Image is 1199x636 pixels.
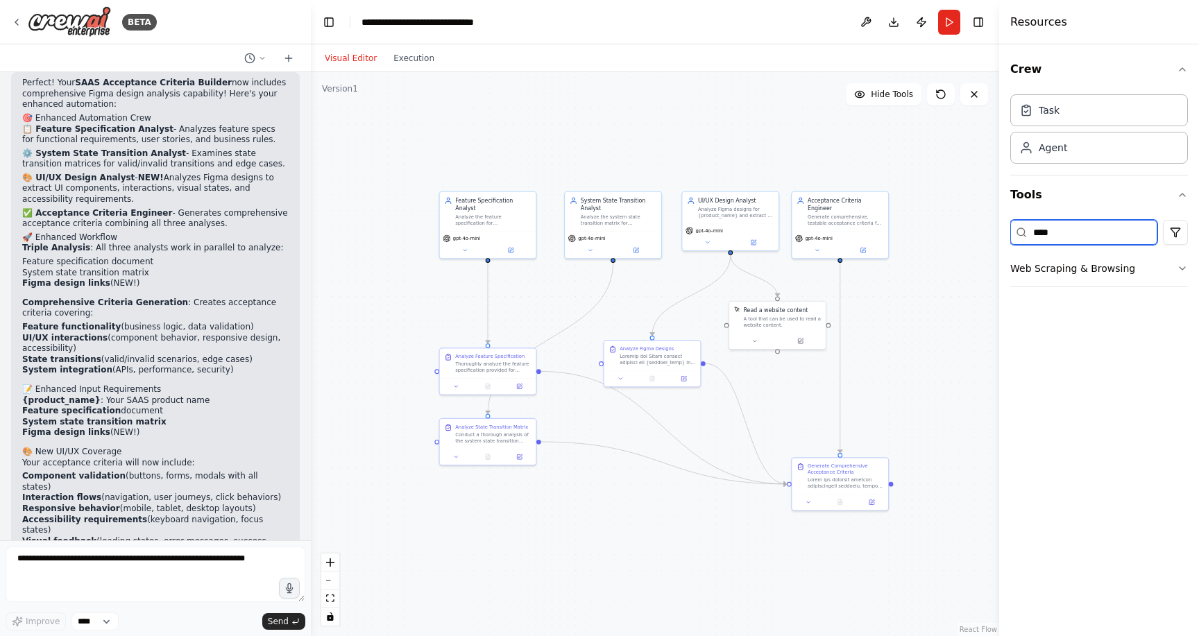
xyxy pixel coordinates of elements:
[791,191,889,259] div: Acceptance Criteria EngineerGenerate comprehensive, testable acceptance criteria for {product_nam...
[696,227,723,234] span: gpt-4o-mini
[455,353,525,359] div: Analyze Feature Specification
[506,452,533,462] button: Open in side panel
[22,243,289,254] p: : All three analysts work in parallel to analyze:
[262,613,305,630] button: Send
[22,384,289,395] h2: 📝 Enhanced Input Requirements
[603,340,701,387] div: Analyze Figma DesignsLoremip dol Sitam consect adipisci eli {seddoei_temp} inc utlabor etdolorema...
[22,148,186,158] strong: ⚙️ System State Transition Analyst
[506,381,533,391] button: Open in side panel
[1010,175,1188,214] button: Tools
[321,553,339,571] button: zoom in
[22,268,289,279] li: System state transition matrix
[808,197,883,213] div: Acceptance Criteria Engineer
[22,243,90,252] strong: Triple Analysis
[22,354,289,366] li: (valid/invalid scenarios, edge cases)
[455,361,531,374] div: Thoroughly analyze the feature specification provided for {product_name} and extract: 1. **Core F...
[22,471,126,481] strong: Component validation
[22,458,289,469] p: Your acceptance criteria will now include:
[541,368,787,488] g: Edge from 5bddd89a-ef11-4b92-a00a-da1589daea62 to cc6c9db7-f0d7-4529-9c53-3ead6f356520
[22,354,101,364] strong: State transitions
[808,463,883,475] div: Generate Comprehensive Acceptance Criteria
[858,497,885,507] button: Open in side panel
[22,395,101,405] strong: {product_name}
[806,235,833,241] span: gpt-4o-mini
[439,418,537,465] div: Analyze State Transition MatrixConduct a thorough analysis of the system state transition matrix ...
[636,374,669,384] button: No output available
[791,457,889,510] div: Generate Comprehensive Acceptance CriteriaLorem ips dolorsit ametcon adipiscingeli seddoeiu, temp...
[138,173,164,182] strong: NEW!
[22,124,173,134] strong: 📋 Feature Specification Analyst
[22,515,289,536] li: (keyboard navigation, focus states)
[969,12,988,32] button: Hide right sidebar
[22,173,135,182] strong: 🎨 UI/UX Design Analyst
[22,406,289,417] li: document
[471,452,504,462] button: No output available
[698,197,774,205] div: UI/UX Design Analyst
[564,191,662,259] div: System State Transition AnalystAnalyze the system state transition matrix for {product_name} and ...
[362,15,516,29] nav: breadcrumb
[22,365,289,376] li: (APIs, performance, security)
[1010,50,1188,89] button: Crew
[28,6,111,37] img: Logo
[731,238,776,248] button: Open in side panel
[836,255,844,453] g: Edge from 6f55f7ae-5a17-42cd-8d7b-ff86dcf2937e to cc6c9db7-f0d7-4529-9c53-3ead6f356520
[824,497,857,507] button: No output available
[578,235,605,241] span: gpt-4o-mini
[22,536,96,546] strong: Visual feedback
[734,307,740,313] img: ScrapeElementFromWebsiteTool
[22,504,120,513] strong: Responsive behavior
[22,148,289,170] p: - Examines state transition matrices for valid/invalid transitions and edge cases.
[1010,214,1188,298] div: Tools
[22,427,110,437] strong: Figma design links
[581,197,656,213] div: System State Transition Analyst
[75,78,232,87] strong: SAAS Acceptance Criteria Builder
[455,431,531,444] div: Conduct a thorough analysis of the system state transition matrix provided for {product_name} and...
[439,191,537,259] div: Feature Specification AnalystAnalyze the feature specification for {product_name} and extract all...
[670,374,697,384] button: Open in side panel
[841,246,885,255] button: Open in side panel
[22,471,289,492] li: (buttons, forms, modals with all states)
[22,232,289,243] h2: 🚀 Enhanced Workflow
[488,246,533,255] button: Open in side panel
[22,257,289,268] li: Feature specification document
[321,553,339,626] div: React Flow controls
[22,278,110,288] strong: Figma design links
[22,447,289,458] h2: 🎨 New UI/UX Coverage
[22,173,289,205] p: - Analyzes Figma designs to extract UI components, interactions, visual states, and accessibility...
[779,336,823,346] button: Open in side panel
[698,206,774,218] div: Analyze Figma designs for {product_name} and extract UI components, user interactions, visual sta...
[321,590,339,608] button: fit view
[22,365,112,375] strong: System integration
[22,406,121,415] strong: Feature specification
[239,50,272,67] button: Switch to previous chat
[743,316,821,328] div: A tool that can be used to read a website content.
[439,347,537,395] div: Analyze Feature SpecificationThoroughly analyze the feature specification provided for {product_n...
[871,89,913,100] span: Hide Tools
[22,322,289,333] li: (business logic, data validation)
[22,536,289,558] li: (loading states, error messages, success indicators)
[22,208,172,218] strong: ✅ Acceptance Criteria Engineer
[279,578,300,599] button: Click to speak your automation idea
[960,626,997,633] a: React Flow attribution
[319,12,339,32] button: Hide left sidebar
[1039,141,1067,155] div: Agent
[268,616,289,627] span: Send
[455,197,531,213] div: Feature Specification Analyst
[22,78,289,110] p: Perfect! Your now includes comprehensive Figma design analysis capability! Here's your enhanced a...
[22,417,167,427] strong: System state transition matrix
[22,395,289,406] li: : Your SAAS product name
[455,214,531,226] div: Analyze the feature specification for {product_name} and extract all functional requirements, use...
[453,235,480,241] span: gpt-4o-mini
[22,492,289,504] li: (navigation, user journeys, click behaviors)
[22,515,147,524] strong: Accessibility requirements
[322,83,358,94] div: Version 1
[22,492,101,502] strong: Interaction flows
[385,50,443,67] button: Execution
[22,504,289,515] li: (mobile, tablet, desktop layouts)
[726,255,781,297] g: Edge from 9233015e-7b0c-4a7b-86ff-c62b1b345d40 to 9c96bc04-f3dc-489e-8f51-453649a43c0c
[1010,250,1188,286] button: Web Scraping & Browsing
[1039,103,1060,117] div: Task
[22,298,289,319] p: : Creates acceptance criteria covering:
[316,50,385,67] button: Visual Editor
[706,360,787,488] g: Edge from fa3a4b04-d660-4c96-ab4f-bf71c31db413 to cc6c9db7-f0d7-4529-9c53-3ead6f356520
